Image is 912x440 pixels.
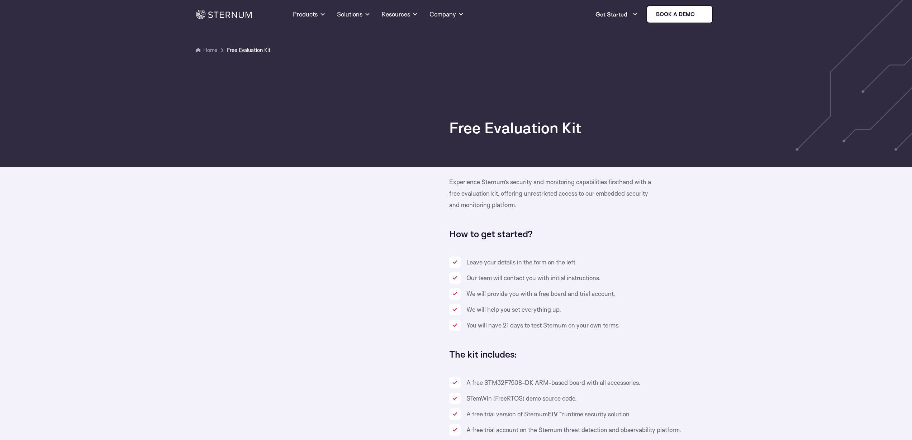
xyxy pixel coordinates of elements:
[449,393,716,404] li: STemWin (FreeRTOS) demo source code.
[449,119,716,159] h1: Free Evaluation Kit
[449,257,716,268] li: Leave your details in the form on the left.
[429,1,464,27] a: Company
[449,348,716,360] h5: The kit includes:
[293,1,326,27] a: Products
[449,228,716,239] h5: How to get started?
[646,5,713,23] a: Book a demo
[449,377,716,388] li: A free STM32F7508-DK ARM-based board with all accessories.
[595,7,638,21] a: Get Started
[548,410,562,418] strong: EIV™
[449,176,654,211] p: Experience Sternum’s security and monitoring capabilities firsthand with a free evaluation kit, o...
[449,288,716,300] li: We will provide you with a free board and trial account.
[449,424,716,436] li: A free trial account on the Sternum threat detection and observability platform.
[449,320,716,331] li: You will have 21 days to test Sternum on your own terms.
[227,46,271,54] span: Free Evaluation Kit
[382,1,418,27] a: Resources
[449,272,716,284] li: Our team will contact you with initial instructions.
[698,11,703,17] img: sternum iot
[337,1,370,27] a: Solutions
[449,304,716,315] li: We will help you set everything up.
[203,47,217,53] a: Home
[449,408,716,420] li: A free trial version of Sternum runtime security solution.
